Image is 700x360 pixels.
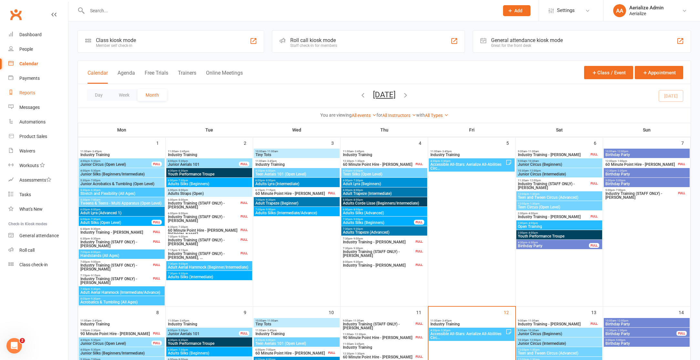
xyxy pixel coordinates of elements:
[343,208,426,211] span: 6:00pm
[527,222,538,225] span: - 4:00pm
[516,123,603,137] th: Sat
[90,228,100,230] span: - 8:30pm
[90,288,100,291] span: - 9:30pm
[80,274,152,277] span: 7:15pm
[255,163,338,166] span: Industry Training
[518,205,601,209] span: Teen Circus (Open Level)
[8,71,68,86] a: Payments
[518,234,601,238] span: Youth Performance Troupe
[177,198,188,201] span: - 8:00pm
[255,160,338,163] span: 11:00am
[255,192,327,196] span: 60 Minute Point Hire - [PERSON_NAME]
[352,169,363,172] span: - 6:00pm
[168,172,251,176] span: Youth Performance Troupe
[253,123,341,137] th: Wed
[605,169,688,172] span: 12:30pm
[265,198,275,201] span: - 8:30pm
[80,201,163,205] span: Tweens & Teens - Multi Apparatus (Open Level)
[156,137,165,148] div: 1
[605,179,688,182] span: 3:00pm
[518,212,589,215] span: 2:00pm
[343,237,414,240] span: 7:30pm
[352,189,363,192] span: - 8:00pm
[527,241,538,244] span: - 6:30pm
[177,235,188,238] span: - 9:00pm
[591,307,603,317] div: 13
[178,70,196,84] button: Trainers
[80,240,152,248] span: Industry Training (STAFF ONLY) - [PERSON_NAME]
[80,153,163,157] span: Industry Training
[603,123,691,137] th: Sun
[416,307,428,317] div: 11
[352,237,363,240] span: - 9:00pm
[419,137,428,148] div: 4
[8,129,68,144] a: Product Sales
[557,3,575,18] span: Settings
[80,182,163,186] span: Junior Acrobatics & Tumbling (Open Level)
[80,192,163,196] span: Stretch and Flexibility (All Ages)
[589,181,599,186] div: FULL
[239,162,249,166] div: FULL
[80,291,163,294] span: Adult Aerial Hammock (Intermediate/Advance)
[343,160,414,163] span: 12:30pm
[80,288,163,291] span: 7:30pm
[430,150,513,153] span: 11:00am
[80,163,152,166] span: Junior Circus (Open Level)
[151,239,162,244] div: FULL
[616,169,627,172] span: - 2:30pm
[605,192,677,199] span: Industry Training (STAFF ONLY) - [PERSON_NAME]
[177,160,188,163] span: - 5:30pm
[343,189,426,192] span: 6:00pm
[168,249,239,252] span: 7:15pm
[206,70,243,84] button: Online Meetings
[80,263,152,271] span: Industry Training (STAFF ONLY) - [PERSON_NAME]
[527,150,539,153] span: - 11:00am
[430,163,506,170] span: Accessible All-Stars: Aerialize All-Abilities Circ...
[518,244,589,248] span: Birthday Party
[414,162,424,166] div: FULL
[80,260,152,263] span: 7:00pm
[168,198,239,201] span: 6:00pm
[341,123,428,137] th: Thu
[352,247,363,250] span: - 9:30pm
[594,137,603,148] div: 6
[414,220,424,225] div: FULL
[518,202,601,205] span: 12:00pm
[255,189,327,192] span: 6:15pm
[168,252,239,259] span: Industry Training (STAFF ONLY) - [PERSON_NAME], ...
[166,123,253,137] th: Tue
[19,192,31,197] div: Tasks
[615,189,625,192] span: - 7:00pm
[343,192,426,196] span: Adult Trapeze (Intermediate)
[343,221,414,225] span: Adults Silks (Beginners)
[177,272,188,275] span: - 9:30pm
[255,201,338,205] span: Adult Trapeze (Beginner)
[80,319,163,322] span: 11:00am
[151,276,162,281] div: FULL
[111,89,138,101] button: Week
[352,113,376,118] a: All events
[90,169,100,172] span: - 5:30pm
[529,193,540,196] span: - 1:30pm
[8,100,68,115] a: Messages
[518,179,589,182] span: 11:30am
[414,239,424,244] div: FULL
[90,179,100,182] span: - 7:00pm
[504,307,515,317] div: 12
[529,179,541,182] span: - 12:00pm
[527,212,538,215] span: - 4:00pm
[168,262,251,265] span: 7:30pm
[8,243,68,258] a: Roll call
[352,218,363,221] span: - 9:00pm
[168,228,239,236] span: 60 Minute Point Hire - [PERSON_NAME] [PERSON_NAME]
[518,160,601,163] span: 9:00am
[343,263,414,267] span: Industry Training - [PERSON_NAME]
[19,90,35,95] div: Reports
[290,43,337,48] div: Staff check-in for members
[8,158,68,173] a: Workouts
[255,150,338,153] span: 10:00am
[19,206,43,212] div: What's New
[151,220,162,225] div: FULL
[168,192,251,196] span: Adults Straps (Open)
[244,307,253,317] div: 9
